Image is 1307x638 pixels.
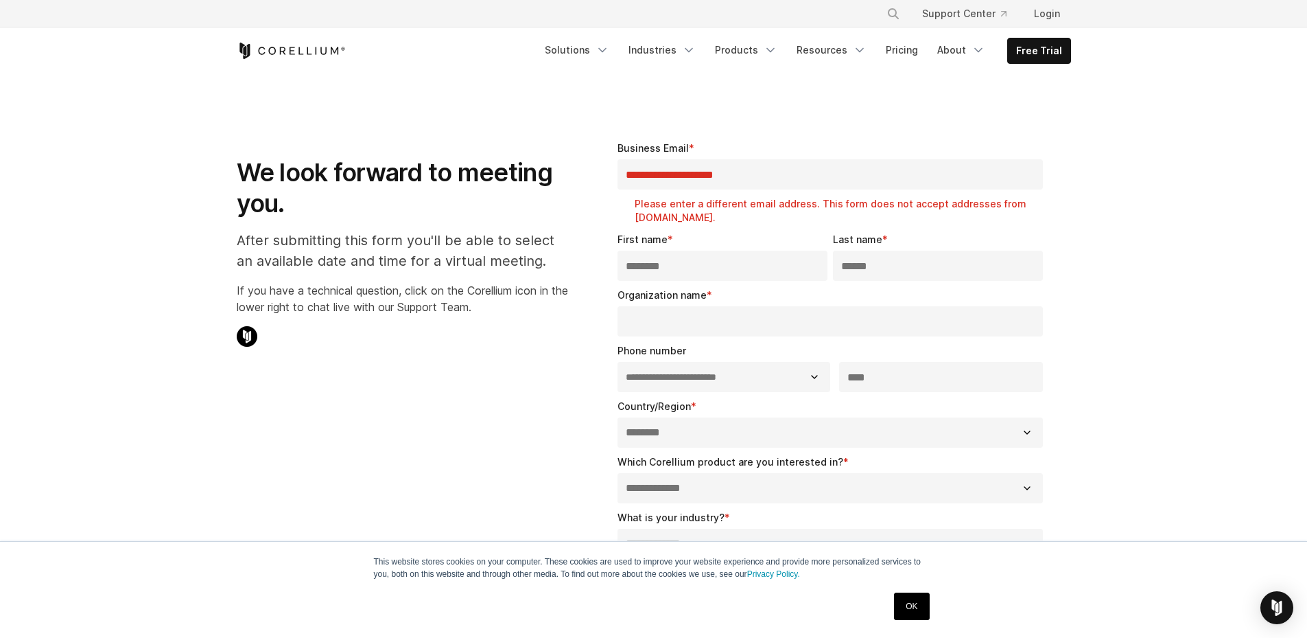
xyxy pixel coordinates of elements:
[878,38,926,62] a: Pricing
[911,1,1017,26] a: Support Center
[237,43,346,59] a: Corellium Home
[237,230,568,271] p: After submitting this form you'll be able to select an available date and time for a virtual meet...
[747,569,800,579] a: Privacy Policy.
[870,1,1071,26] div: Navigation Menu
[617,400,691,412] span: Country/Region
[237,282,568,315] p: If you have a technical question, click on the Corellium icon in the lower right to chat live wit...
[707,38,786,62] a: Products
[788,38,875,62] a: Resources
[237,157,568,219] h1: We look forward to meeting you.
[1008,38,1070,63] a: Free Trial
[894,593,929,620] a: OK
[929,38,993,62] a: About
[635,197,1049,225] label: Please enter a different email address. This form does not accept addresses from [DOMAIN_NAME].
[617,345,686,356] span: Phone number
[617,289,707,301] span: Organization name
[1260,591,1293,624] div: Open Intercom Messenger
[617,456,843,468] span: Which Corellium product are you interested in?
[374,556,934,580] p: This website stores cookies on your computer. These cookies are used to improve your website expe...
[537,38,617,62] a: Solutions
[617,512,725,523] span: What is your industry?
[617,233,668,245] span: First name
[620,38,704,62] a: Industries
[1023,1,1071,26] a: Login
[881,1,906,26] button: Search
[833,233,882,245] span: Last name
[617,142,689,154] span: Business Email
[237,326,257,347] img: Corellium Chat Icon
[537,38,1071,64] div: Navigation Menu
